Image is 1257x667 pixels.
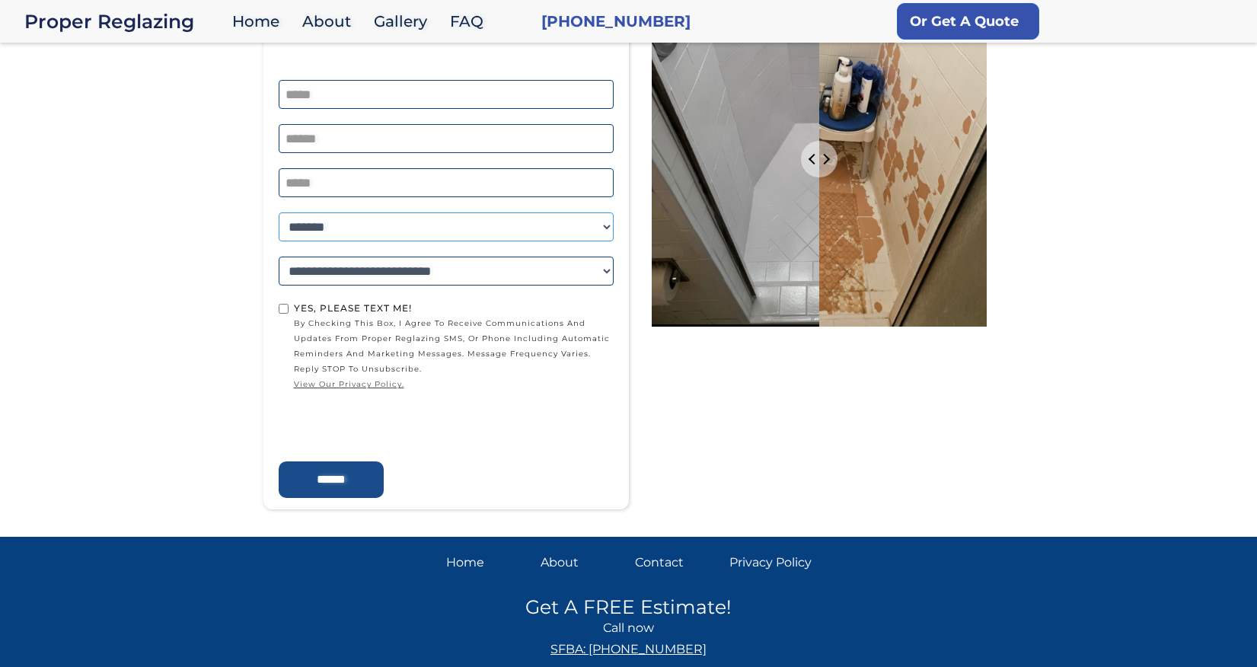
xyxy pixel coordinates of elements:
[294,316,614,392] span: by checking this box, I agree to receive communications and updates from Proper Reglazing SMS, or...
[446,552,528,573] a: Home
[897,3,1039,40] a: Or Get A Quote
[271,16,621,498] form: Home page form
[294,377,614,392] a: view our privacy policy.
[279,396,510,455] iframe: reCAPTCHA
[295,5,366,38] a: About
[24,11,225,32] div: Proper Reglazing
[442,5,499,38] a: FAQ
[225,5,295,38] a: Home
[541,11,691,32] a: [PHONE_NUMBER]
[279,16,614,80] div: Get a FREE estimate
[279,304,289,314] input: Yes, Please text me!by checking this box, I agree to receive communications and updates from Prop...
[729,552,812,573] a: Privacy Policy
[366,5,442,38] a: Gallery
[294,301,614,316] div: Yes, Please text me!
[635,552,717,573] a: Contact
[24,11,225,32] a: home
[541,552,623,573] a: About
